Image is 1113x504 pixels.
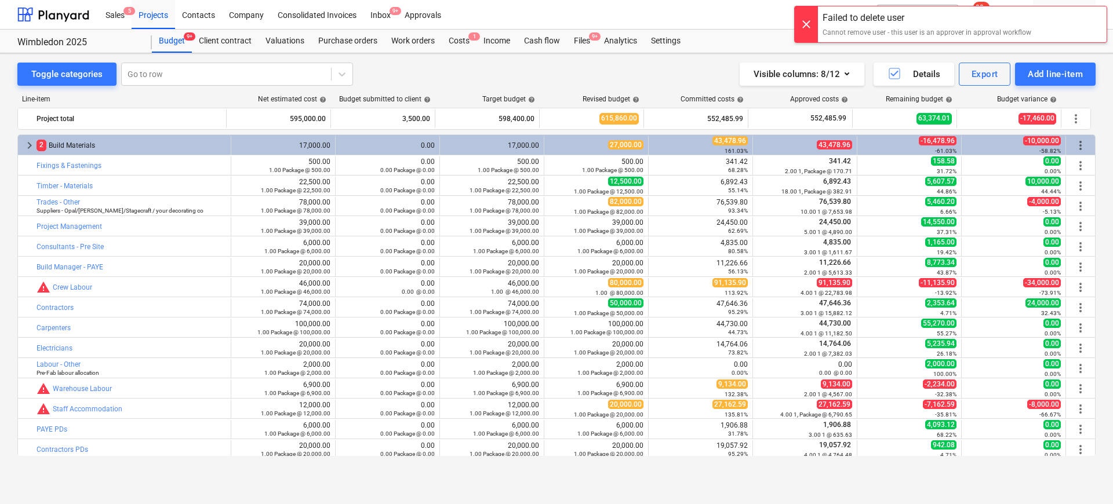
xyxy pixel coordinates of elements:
[574,310,643,316] small: 1.00 Package @ 50,000.00
[712,278,748,287] span: 91,135.90
[517,30,567,53] a: Cash flow
[801,209,852,215] small: 10.00 1 @ 7,653.98
[608,298,643,308] span: 50,000.00
[1043,339,1061,348] span: 0.00
[653,259,748,275] div: 11,226.66
[445,320,539,336] div: 100,000.00
[390,7,401,15] span: 9+
[37,109,221,128] div: Project total
[972,67,998,82] div: Export
[822,238,852,246] span: 4,835.00
[236,259,330,275] div: 20,000.00
[1027,197,1061,206] span: -4,000.00
[236,141,330,149] div: 17,000.00
[823,27,1031,38] div: Cannot remove user - this user is an approver in approval workflow
[597,30,644,53] a: Analytics
[37,304,74,312] a: Contractors
[1074,159,1087,173] span: More actions
[1045,229,1061,235] small: 0.00%
[819,370,852,376] small: 0.00 @ 0.00
[644,30,688,53] a: Settings
[340,300,435,316] div: 0.00
[681,95,744,103] div: Committed costs
[491,288,539,295] small: 1.00 @ 46,000.00
[473,370,539,376] small: 1.00 Package @ 2,000.00
[716,379,748,389] span: 9,134.00
[818,339,852,348] span: 14,764.06
[380,309,435,315] small: 0.00 Package @ 0.00
[1041,310,1061,316] small: 32.43%
[442,30,477,53] a: Costs1
[1023,278,1061,287] span: -34,000.00
[577,248,643,254] small: 1.00 Package @ 6,000.00
[754,67,850,82] div: Visible columns : 8/12
[184,32,195,41] span: 9+
[339,95,431,103] div: Budget submitted to client
[340,158,435,174] div: 0.00
[380,268,435,275] small: 0.00 Package @ 0.00
[608,177,643,186] span: 12,500.00
[380,167,435,173] small: 0.00 Package @ 0.00
[801,290,852,296] small: 4.00 1 @ 22,783.98
[440,109,534,128] div: 598,400.00
[1074,199,1087,213] span: More actions
[608,197,643,206] span: 82,000.00
[340,198,435,214] div: 0.00
[925,258,956,267] span: 8,773.34
[1043,238,1061,247] span: 0.00
[886,95,952,103] div: Remaining budget
[470,309,539,315] small: 1.00 Package @ 74,000.00
[1043,217,1061,227] span: 0.00
[595,290,643,296] small: 1.00 @ 80,000.00
[442,30,477,53] div: Costs
[445,158,539,174] div: 500.00
[567,30,597,53] a: Files9+
[231,109,326,128] div: 595,000.00
[1025,298,1061,308] span: 24,000.00
[445,340,539,356] div: 20,000.00
[445,239,539,255] div: 6,000.00
[574,268,643,275] small: 1.00 Package @ 20,000.00
[933,371,956,377] small: 100.00%
[53,385,112,393] a: Warehouse Labour
[17,63,117,86] button: Toggle categories
[653,239,748,255] div: 4,835.00
[608,278,643,287] span: 80,000.00
[340,178,435,194] div: 0.00
[340,239,435,255] div: 0.00
[940,209,956,215] small: 6.66%
[599,113,639,124] span: 615,860.00
[37,370,99,376] small: Pre-Fab labour allocation
[311,30,384,53] div: Purchase orders
[583,95,639,103] div: Revised budget
[1015,63,1096,86] button: Add line-item
[445,198,539,214] div: 78,000.00
[1074,361,1087,375] span: More actions
[37,243,104,251] a: Consultants - Pre Site
[236,279,330,295] div: 46,000.00
[728,329,748,335] small: 44.73%
[402,288,435,295] small: 0.00 @ 0.00
[380,207,435,214] small: 0.00 Package @ 0.00
[192,30,259,53] a: Client contract
[1045,371,1061,377] small: 0.00%
[781,188,852,195] small: 18.00 1, Package @ 382.91
[1019,113,1056,124] span: -17,460.00
[549,320,643,336] div: 100,000.00
[468,32,480,41] span: 1
[37,136,226,155] div: Build Materials
[421,96,431,103] span: help
[925,197,956,206] span: 5,460.20
[470,349,539,356] small: 1.00 Package @ 20,000.00
[37,360,81,368] a: Labour - Other
[728,268,748,275] small: 56.13%
[1074,301,1087,315] span: More actions
[582,167,643,173] small: 1.00 Package @ 500.00
[31,67,103,82] div: Toggle categories
[261,187,330,193] small: 1.00 Package @ 22,500.00
[1039,148,1061,154] small: -58.82%
[728,207,748,214] small: 93.34%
